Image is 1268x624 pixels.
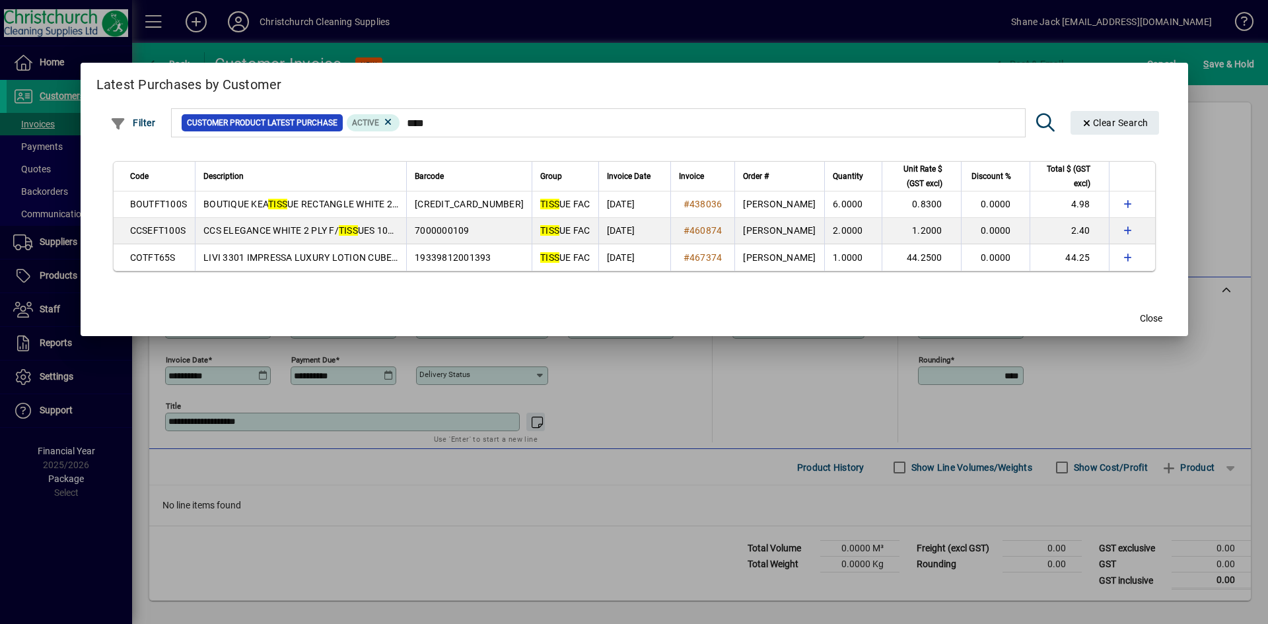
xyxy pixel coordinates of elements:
[598,244,670,271] td: [DATE]
[130,225,186,236] span: CCSEFT100S
[540,252,559,263] em: TISS
[1081,118,1148,128] span: Clear Search
[130,252,176,263] span: COTFT65S
[607,169,662,184] div: Invoice Date
[339,225,358,236] em: TISS
[203,225,399,236] span: CCS ELEGANCE WHITE 2 PLY F/ UES 100S
[833,169,875,184] div: Quantity
[734,218,824,244] td: [PERSON_NAME]
[187,116,337,129] span: Customer Product Latest Purchase
[540,225,559,236] em: TISS
[347,114,400,131] mat-chip: Product Activation Status: Active
[203,169,244,184] span: Description
[689,199,722,209] span: 438036
[679,169,704,184] span: Invoice
[961,191,1030,218] td: 0.0000
[107,111,159,135] button: Filter
[607,169,651,184] span: Invoice Date
[882,244,961,271] td: 44.2500
[890,162,954,191] div: Unit Rate $ (GST excl)
[540,252,590,263] span: UE FAC
[679,169,727,184] div: Invoice
[415,169,524,184] div: Barcode
[969,169,1023,184] div: Discount %
[540,199,559,209] em: TISS
[203,252,536,263] span: LIVI 3301 IMPRESSA LUXURY LOTION CUBED WHITE 3 PLY F/ UE 65S X 24
[1130,307,1172,331] button: Close
[203,169,398,184] div: Description
[540,169,590,184] div: Group
[1038,162,1090,191] span: Total $ (GST excl)
[679,250,727,265] a: #467374
[130,169,149,184] span: Code
[743,169,769,184] span: Order #
[540,225,590,236] span: UE FAC
[1030,218,1109,244] td: 2.40
[203,199,477,209] span: BOUTIQUE KEA UE RECTANGLE WHITE 2 PLY F/ UE 100S
[890,162,942,191] span: Unit Rate $ (GST excl)
[1030,191,1109,218] td: 4.98
[734,191,824,218] td: [PERSON_NAME]
[598,218,670,244] td: [DATE]
[961,218,1030,244] td: 0.0000
[882,218,961,244] td: 1.2000
[824,191,882,218] td: 6.0000
[833,169,863,184] span: Quantity
[540,169,562,184] span: Group
[415,199,524,209] span: [CREDIT_CARD_NUMBER]
[415,252,491,263] span: 19339812001393
[734,244,824,271] td: [PERSON_NAME]
[130,199,188,209] span: BOUTFT100S
[598,191,670,218] td: [DATE]
[415,169,444,184] span: Barcode
[1140,312,1162,326] span: Close
[824,218,882,244] td: 2.0000
[110,118,156,128] span: Filter
[1071,111,1159,135] button: Clear
[1038,162,1102,191] div: Total $ (GST excl)
[540,199,590,209] span: UE FAC
[684,225,689,236] span: #
[679,197,727,211] a: #438036
[81,63,1188,101] h2: Latest Purchases by Customer
[684,199,689,209] span: #
[684,252,689,263] span: #
[882,191,961,218] td: 0.8300
[130,169,188,184] div: Code
[971,169,1011,184] span: Discount %
[352,118,379,127] span: Active
[824,244,882,271] td: 1.0000
[415,225,470,236] span: 7000000109
[679,223,727,238] a: #460874
[689,225,722,236] span: 460874
[268,199,287,209] em: TISS
[689,252,722,263] span: 467374
[1030,244,1109,271] td: 44.25
[743,169,816,184] div: Order #
[961,244,1030,271] td: 0.0000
